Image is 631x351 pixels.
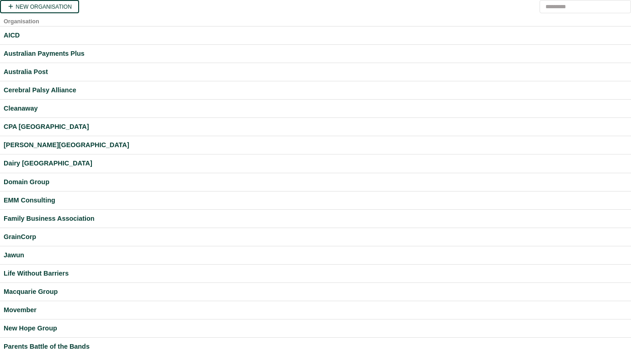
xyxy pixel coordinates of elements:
a: Family Business Association [4,213,627,224]
a: Domain Group [4,177,627,187]
a: EMM Consulting [4,195,627,206]
a: Movember [4,305,627,315]
a: Macquarie Group [4,287,627,297]
a: Cerebral Palsy Alliance [4,85,627,96]
a: [PERSON_NAME][GEOGRAPHIC_DATA] [4,140,627,150]
a: Cleanaway [4,103,627,114]
a: AICD [4,30,627,41]
a: GrainCorp [4,232,627,242]
a: CPA [GEOGRAPHIC_DATA] [4,122,627,132]
a: Australia Post [4,67,627,77]
a: Dairy [GEOGRAPHIC_DATA] [4,158,627,169]
a: New Hope Group [4,323,627,334]
a: Jawun [4,250,627,261]
a: Australian Payments Plus [4,48,627,59]
a: Life Without Barriers [4,268,627,279]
